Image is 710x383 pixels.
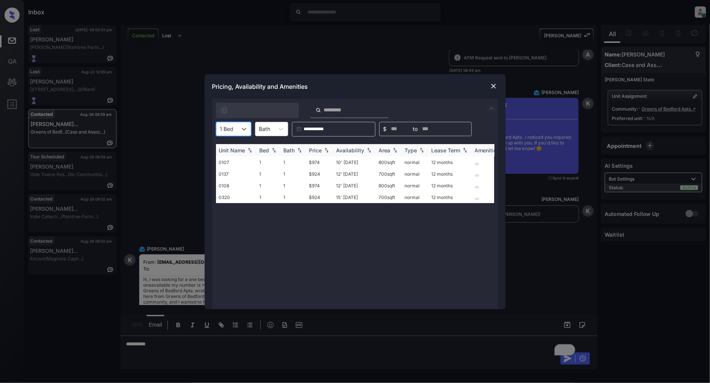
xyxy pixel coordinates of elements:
[306,168,333,180] td: $924
[306,157,333,168] td: $974
[490,82,497,90] img: close
[281,180,306,191] td: 1
[257,157,281,168] td: 1
[376,157,402,168] td: 800 sqft
[391,147,399,153] img: sorting
[413,125,418,133] span: to
[376,191,402,203] td: 700 sqft
[429,168,472,180] td: 12 months
[296,147,303,153] img: sorting
[402,168,429,180] td: normal
[260,147,269,154] div: Bed
[475,147,500,154] div: Amenities
[383,125,387,133] span: $
[257,168,281,180] td: 1
[316,107,321,114] img: icon-zuma
[270,147,278,153] img: sorting
[216,180,257,191] td: 0108
[333,157,376,168] td: 10' [DATE]
[257,191,281,203] td: 1
[257,180,281,191] td: 1
[216,191,257,203] td: 0320
[487,104,496,113] img: icon-zuma
[246,147,254,153] img: sorting
[220,106,228,114] img: icon-zuma
[461,147,469,153] img: sorting
[379,147,391,154] div: Area
[402,191,429,203] td: normal
[323,147,330,153] img: sorting
[216,168,257,180] td: 0137
[281,157,306,168] td: 1
[376,180,402,191] td: 800 sqft
[429,180,472,191] td: 12 months
[336,147,365,154] div: Availability
[284,147,295,154] div: Bath
[333,168,376,180] td: 12' [DATE]
[429,157,472,168] td: 12 months
[281,191,306,203] td: 1
[365,147,373,153] img: sorting
[205,74,506,99] div: Pricing, Availability and Amenities
[429,191,472,203] td: 12 months
[306,180,333,191] td: $974
[306,191,333,203] td: $924
[309,147,322,154] div: Price
[405,147,417,154] div: Type
[333,180,376,191] td: 12' [DATE]
[281,168,306,180] td: 1
[432,147,461,154] div: Lease Term
[376,168,402,180] td: 700 sqft
[402,157,429,168] td: normal
[216,157,257,168] td: 0107
[219,147,245,154] div: Unit Name
[402,180,429,191] td: normal
[333,191,376,203] td: 15' [DATE]
[418,147,426,153] img: sorting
